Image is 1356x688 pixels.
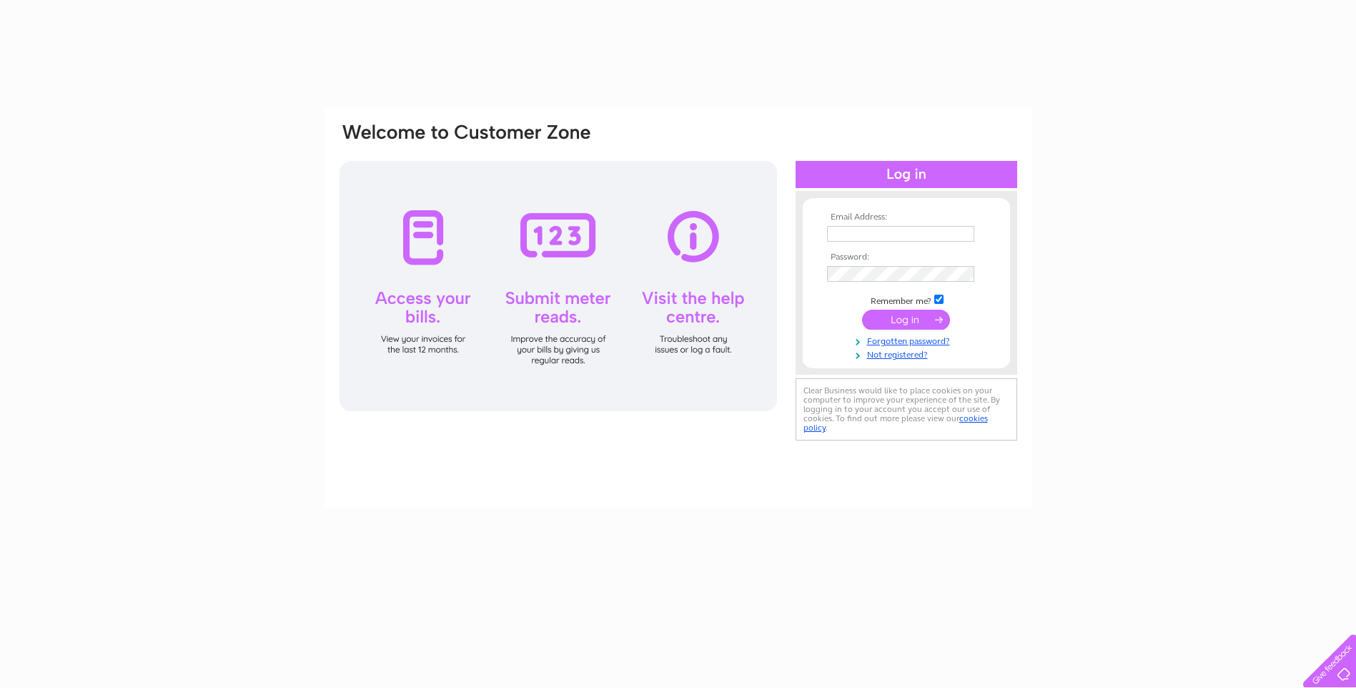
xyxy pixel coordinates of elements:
[827,347,989,360] a: Not registered?
[823,212,989,222] th: Email Address:
[796,378,1017,441] div: Clear Business would like to place cookies on your computer to improve your experience of the sit...
[803,413,988,433] a: cookies policy
[823,293,989,307] td: Remember me?
[862,310,950,330] input: Submit
[823,252,989,262] th: Password:
[827,333,989,347] a: Forgotten password?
